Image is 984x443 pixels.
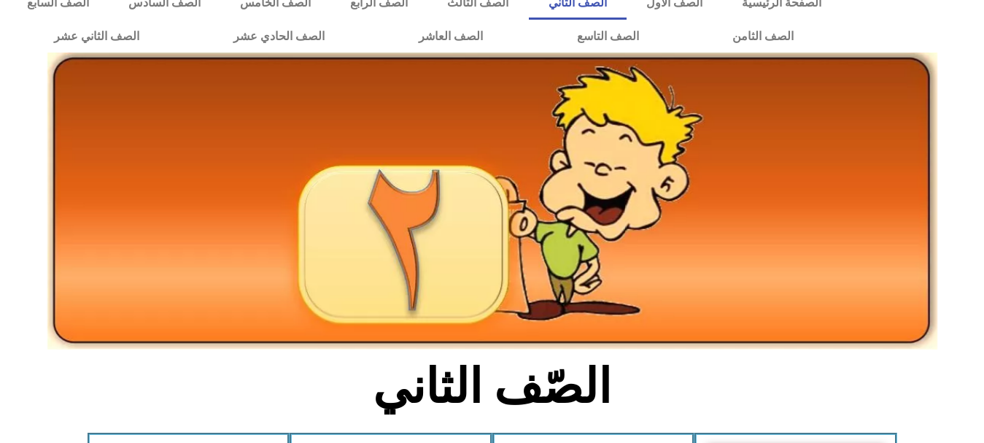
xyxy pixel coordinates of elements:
a: الصف الثامن [686,20,841,53]
a: الصف العاشر [372,20,530,53]
a: الصف التاسع [530,20,686,53]
a: الصف الحادي عشر [187,20,372,53]
h2: الصّف الثاني [251,358,733,415]
a: الصف الثاني عشر [7,20,187,53]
